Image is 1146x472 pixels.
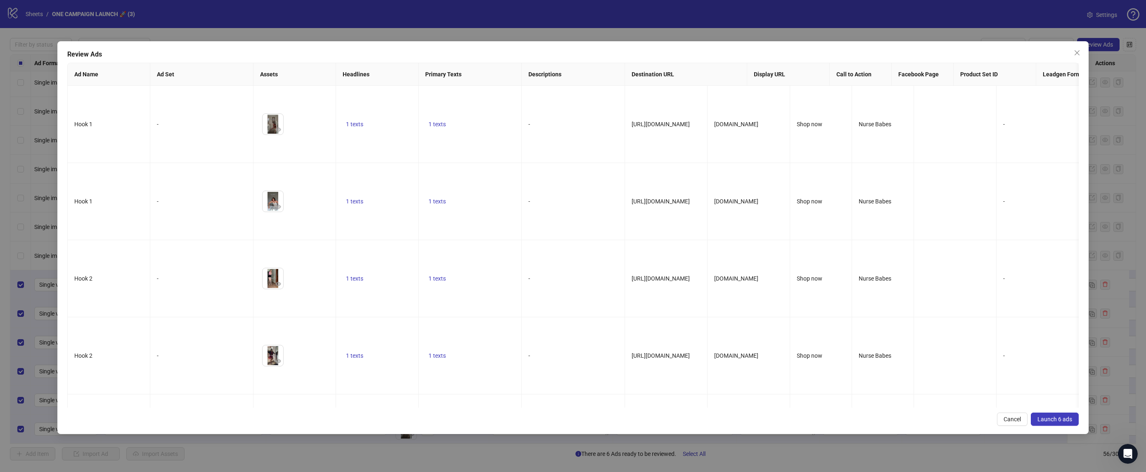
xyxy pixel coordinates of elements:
th: Display URL [747,63,830,86]
div: - [1003,351,1072,360]
th: Ad Set [150,63,253,86]
div: - [157,120,246,129]
span: 1 texts [346,352,363,359]
button: Preview [273,279,283,289]
div: - [157,197,246,206]
button: 1 texts [425,119,449,129]
button: Launch 6 ads [1031,413,1079,426]
span: 1 texts [429,352,446,359]
h1: Fin [40,4,50,10]
i: is possible [43,81,73,88]
th: Primary Texts [419,63,522,86]
button: 1 texts [343,196,367,206]
div: Nurse Babes [859,274,907,283]
span: [DOMAIN_NAME] [714,275,758,282]
button: Home [129,3,145,19]
span: Cancel [1004,416,1021,422]
span: [URL][DOMAIN_NAME] [632,352,690,359]
button: Upload attachment [39,270,46,277]
span: eye [275,204,281,210]
th: Facebook Page [892,63,954,86]
span: Shop now [797,275,822,282]
img: Asset 1 [263,114,283,135]
img: Asset 1 [263,191,283,212]
button: go back [5,3,21,19]
img: Asset 1 [263,268,283,289]
span: Hook 1 [74,198,92,205]
img: Profile image for Fin [24,5,37,18]
button: 1 texts [425,351,449,361]
button: Close [1070,46,1084,59]
span: 1 texts [429,275,446,282]
span: [DOMAIN_NAME] [714,198,758,205]
div: Nurse Babes [859,351,907,360]
div: - [157,351,246,360]
span: Hook 1 [74,121,92,127]
th: Headlines [336,63,419,86]
span: Shop now [797,121,822,127]
span: Shop now [797,352,822,359]
div: Laura says… [7,19,159,262]
button: Gif picker [26,270,33,277]
a: here [42,130,55,137]
span: eye [275,358,281,364]
th: Product Set ID [954,63,1036,86]
span: close [1074,50,1080,56]
span: Scheduling Ads and Delivery Error Support Request [26,33,150,40]
span: [URL][DOMAIN_NAME] [632,275,690,282]
span: Hook 2 [74,275,92,282]
button: Cancel [997,413,1028,426]
p: The team can also help [40,10,103,19]
button: 1 texts [425,274,449,283]
button: Emoji picker [13,270,19,277]
th: Descriptions [522,63,625,86]
span: - [528,121,530,127]
span: [URL][DOMAIN_NAME] [632,121,690,127]
span: eye [275,127,281,132]
span: Launch 6 ads [1037,416,1072,422]
div: Hi [PERSON_NAME],​I hope everything is going very well for you!Regarding Scheduling ads, while th... [7,19,135,256]
span: [DOMAIN_NAME] [714,352,758,359]
button: Send a message… [142,267,155,280]
div: - [1003,274,1072,283]
th: Ad Name [68,63,150,86]
b: Rule Engine [13,81,107,96]
span: 1 texts [346,198,363,205]
span: 1 texts [429,198,446,205]
span: - [528,198,530,205]
a: Scheduling Ads and Delivery Error Support Request [8,28,157,45]
img: Asset 1 [263,345,283,366]
div: - [1003,120,1072,129]
span: eye [275,281,281,287]
span: Shop now [797,198,822,205]
button: 1 texts [343,119,367,129]
span: 1 texts [346,275,363,282]
button: 1 texts [343,274,367,283]
button: 1 texts [425,196,449,206]
div: Nurse Babes [859,197,907,206]
button: Preview [273,202,283,212]
div: Close [145,3,160,18]
iframe: Intercom live chat [1118,444,1138,464]
th: Call to Action [830,63,892,86]
div: - [1003,197,1072,206]
th: Assets [253,63,336,86]
span: Hook 2 [74,352,92,359]
th: Destination URL [625,63,747,86]
span: 1 texts [346,121,363,127]
span: [URL][DOMAIN_NAME] [632,198,690,205]
button: Preview [273,356,283,366]
span: 1 texts [429,121,446,127]
span: [DOMAIN_NAME] [714,121,758,127]
div: Review Ads [67,50,1079,59]
div: Hi [PERSON_NAME], ​ I hope everything is going very well for you! Regarding Scheduling ads, while... [13,24,129,251]
button: 1 texts [343,351,367,361]
span: - [528,352,530,359]
th: Leadgen Form [1036,63,1119,86]
div: - [157,274,246,283]
span: - [528,275,530,282]
div: Nurse Babes [859,120,907,129]
textarea: Message… [7,253,158,267]
button: Preview [273,125,283,135]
